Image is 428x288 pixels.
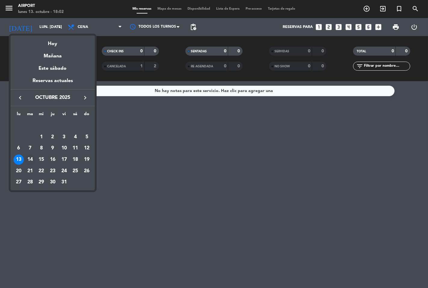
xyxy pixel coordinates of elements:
[24,143,36,154] td: 7 de octubre de 2025
[59,166,69,176] div: 24
[36,166,46,176] div: 22
[48,166,58,176] div: 23
[47,131,58,143] td: 2 de octubre de 2025
[58,177,70,188] td: 31 de octubre de 2025
[26,94,80,102] span: octubre 2025
[11,35,95,48] div: Hoy
[36,165,47,177] td: 22 de octubre de 2025
[13,143,24,154] td: 6 de octubre de 2025
[36,143,46,153] div: 8
[48,177,58,187] div: 30
[48,155,58,165] div: 16
[13,120,92,131] td: OCT.
[70,143,80,153] div: 11
[36,155,46,165] div: 15
[13,111,24,120] th: lunes
[47,165,58,177] td: 23 de octubre de 2025
[25,166,35,176] div: 21
[59,177,69,187] div: 31
[47,154,58,165] td: 16 de octubre de 2025
[59,155,69,165] div: 17
[25,143,35,153] div: 7
[11,77,95,89] div: Reservas actuales
[81,143,92,154] td: 12 de octubre de 2025
[24,165,36,177] td: 21 de octubre de 2025
[36,177,46,187] div: 29
[81,154,92,165] td: 19 de octubre de 2025
[82,94,89,101] i: keyboard_arrow_right
[24,154,36,165] td: 14 de octubre de 2025
[36,177,47,188] td: 29 de octubre de 2025
[70,154,81,165] td: 18 de octubre de 2025
[58,165,70,177] td: 24 de octubre de 2025
[14,143,24,153] div: 6
[70,155,80,165] div: 18
[25,177,35,187] div: 28
[36,132,46,142] div: 1
[36,154,47,165] td: 15 de octubre de 2025
[82,166,92,176] div: 26
[13,177,24,188] td: 27 de octubre de 2025
[17,94,24,101] i: keyboard_arrow_left
[36,111,47,120] th: miércoles
[25,155,35,165] div: 14
[13,154,24,165] td: 13 de octubre de 2025
[14,155,24,165] div: 13
[11,48,95,60] div: Mañana
[11,60,95,77] div: Este sábado
[24,177,36,188] td: 28 de octubre de 2025
[47,143,58,154] td: 9 de octubre de 2025
[48,132,58,142] div: 2
[58,143,70,154] td: 10 de octubre de 2025
[14,166,24,176] div: 20
[70,166,80,176] div: 25
[58,154,70,165] td: 17 de octubre de 2025
[81,111,92,120] th: domingo
[58,111,70,120] th: viernes
[70,132,80,142] div: 4
[47,111,58,120] th: jueves
[70,143,81,154] td: 11 de octubre de 2025
[70,165,81,177] td: 25 de octubre de 2025
[58,131,70,143] td: 3 de octubre de 2025
[70,131,81,143] td: 4 de octubre de 2025
[82,155,92,165] div: 19
[47,177,58,188] td: 30 de octubre de 2025
[82,143,92,153] div: 12
[48,143,58,153] div: 9
[82,132,92,142] div: 5
[81,165,92,177] td: 26 de octubre de 2025
[80,94,91,102] button: keyboard_arrow_right
[24,111,36,120] th: martes
[59,143,69,153] div: 10
[36,143,47,154] td: 8 de octubre de 2025
[13,165,24,177] td: 20 de octubre de 2025
[70,111,81,120] th: sábado
[81,131,92,143] td: 5 de octubre de 2025
[36,131,47,143] td: 1 de octubre de 2025
[14,177,24,187] div: 27
[59,132,69,142] div: 3
[15,94,26,102] button: keyboard_arrow_left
